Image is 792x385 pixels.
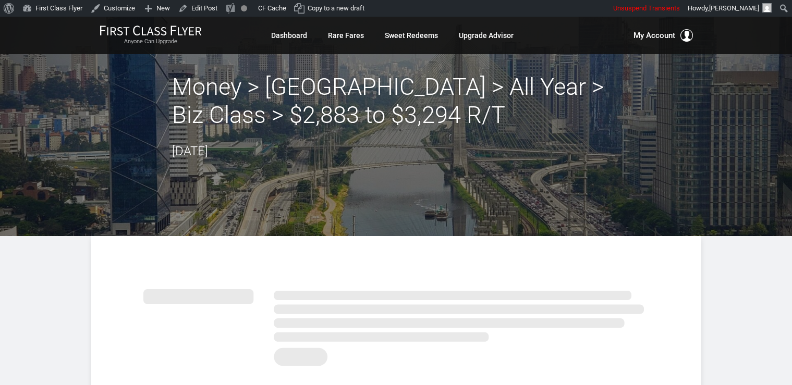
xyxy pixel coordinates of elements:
[385,26,438,45] a: Sweet Redeems
[633,29,693,42] button: My Account
[633,29,675,42] span: My Account
[328,26,364,45] a: Rare Fares
[271,26,307,45] a: Dashboard
[100,25,202,46] a: First Class FlyerAnyone Can Upgrade
[709,4,759,12] span: [PERSON_NAME]
[100,25,202,36] img: First Class Flyer
[459,26,514,45] a: Upgrade Advisor
[100,38,202,45] small: Anyone Can Upgrade
[172,73,620,129] h2: Money > [GEOGRAPHIC_DATA] > All Year > Biz Class > $2,883 to $3,294 R/T
[613,4,680,12] span: Unsuspend Transients
[143,278,649,372] img: summary.svg
[172,144,208,158] time: [DATE]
